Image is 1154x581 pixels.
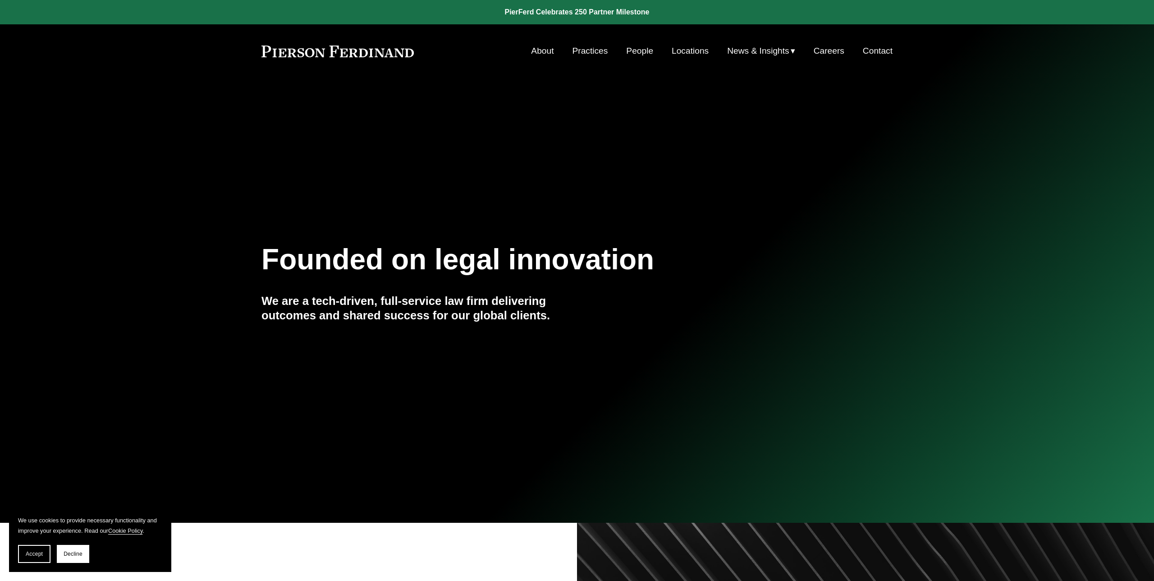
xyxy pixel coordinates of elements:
a: About [531,42,554,60]
button: Decline [57,545,89,563]
a: folder dropdown [727,42,795,60]
a: Cookie Policy [108,527,143,534]
span: News & Insights [727,43,789,59]
a: Locations [672,42,709,60]
section: Cookie banner [9,506,171,572]
button: Accept [18,545,50,563]
a: People [626,42,653,60]
span: Accept [26,551,43,557]
a: Contact [863,42,893,60]
a: Practices [572,42,608,60]
span: Decline [64,551,82,557]
p: We use cookies to provide necessary functionality and improve your experience. Read our . [18,515,162,536]
a: Careers [814,42,844,60]
h4: We are a tech-driven, full-service law firm delivering outcomes and shared success for our global... [261,294,577,323]
h1: Founded on legal innovation [261,243,788,276]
